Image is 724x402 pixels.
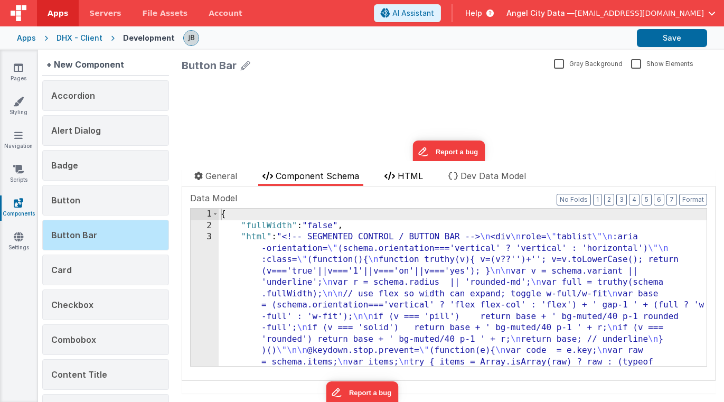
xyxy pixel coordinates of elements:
[604,194,614,205] button: 2
[616,194,627,205] button: 3
[637,29,707,47] button: Save
[374,4,441,22] button: AI Assistant
[629,194,640,205] button: 4
[191,220,219,232] div: 2
[631,58,693,68] label: Show Elements
[48,8,68,18] span: Apps
[184,31,199,45] img: 9990944320bbc1bcb8cfbc08cd9c0949
[17,33,36,43] div: Apps
[51,195,80,205] span: Button
[190,192,237,204] span: Data Model
[182,58,237,73] div: Button Bar
[679,194,707,205] button: Format
[205,171,237,181] span: General
[51,334,96,345] span: Combobox
[654,194,664,205] button: 6
[666,194,677,205] button: 7
[554,58,623,68] label: Gray Background
[506,8,575,18] span: Angel City Data —
[89,8,121,18] span: Servers
[465,8,482,18] span: Help
[57,33,102,43] div: DHX - Client
[557,194,591,205] button: No Folds
[398,171,423,181] span: HTML
[51,160,78,171] span: Badge
[42,54,128,75] div: + New Component
[51,125,101,136] span: Alert Dialog
[575,8,704,18] span: [EMAIL_ADDRESS][DOMAIN_NAME]
[123,33,175,43] div: Development
[392,8,434,18] span: AI Assistant
[593,194,602,205] button: 1
[143,8,188,18] span: File Assets
[276,171,359,181] span: Component Schema
[51,90,95,101] span: Accordion
[51,300,93,310] span: Checkbox
[642,194,652,205] button: 5
[231,63,303,86] iframe: Marker.io feedback button
[51,230,97,240] span: Button Bar
[506,8,716,18] button: Angel City Data — [EMAIL_ADDRESS][DOMAIN_NAME]
[51,369,107,380] span: Content Title
[460,171,526,181] span: Dev Data Model
[51,265,72,275] span: Card
[191,209,219,220] div: 1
